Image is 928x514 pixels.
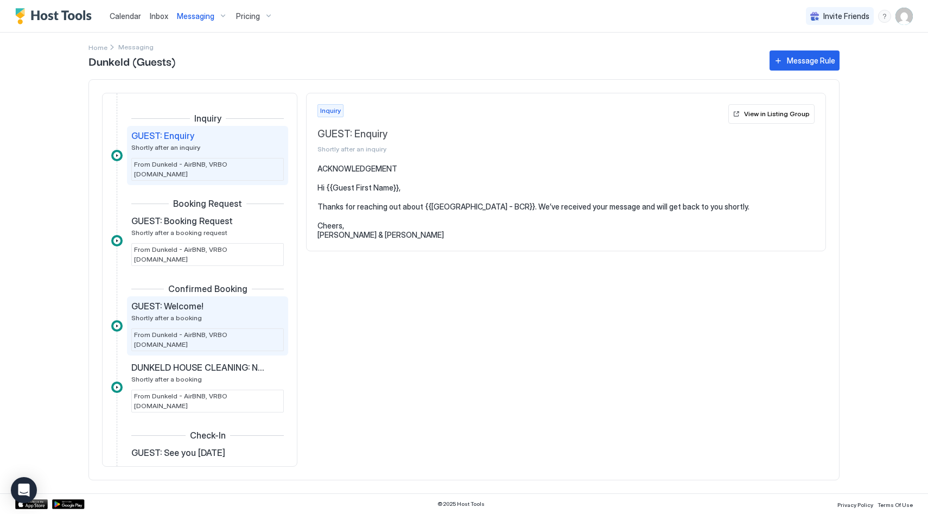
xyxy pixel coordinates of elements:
[895,8,913,25] div: User profile
[320,106,341,116] span: Inquiry
[770,50,840,71] button: Message Rule
[177,11,214,21] span: Messaging
[88,43,107,52] span: Home
[837,498,873,510] a: Privacy Policy
[787,55,835,66] div: Message Rule
[823,11,869,21] span: Invite Friends
[744,109,810,119] div: View in Listing Group
[150,10,168,22] a: Inbox
[878,502,913,508] span: Terms Of Use
[88,41,107,53] div: Breadcrumb
[317,145,724,153] span: Shortly after an inquiry
[131,362,266,373] span: DUNKELD HOUSE CLEANING: New Booking and Cleaning job!
[131,143,200,151] span: Shortly after an inquiry
[837,502,873,508] span: Privacy Policy
[437,500,485,507] span: © 2025 Host Tools
[317,128,724,141] span: GUEST: Enquiry
[878,10,891,23] div: menu
[317,164,815,240] pre: ACKNOWLEDGEMENT Hi {{Guest First Name}}, Thanks for reaching out about {{[GEOGRAPHIC_DATA] - BCR}...
[110,11,141,21] span: Calendar
[131,229,227,237] span: Shortly after a booking request
[118,43,154,51] span: Breadcrumb
[131,447,225,458] span: GUEST: See you [DATE]
[168,283,247,294] span: Confirmed Booking
[131,301,204,312] span: GUEST: Welcome!
[110,10,141,22] a: Calendar
[131,130,194,141] span: GUEST: Enquiry
[15,499,48,509] a: App Store
[131,215,233,226] span: GUEST: Booking Request
[134,160,281,179] span: From Dunkeld - AirBNB, VRBO [DOMAIN_NAME]
[194,113,221,124] span: Inquiry
[88,53,759,69] span: Dunkeld (Guests)
[173,198,242,209] span: Booking Request
[52,499,85,509] a: Google Play Store
[150,11,168,21] span: Inbox
[878,498,913,510] a: Terms Of Use
[131,375,202,383] span: Shortly after a booking
[131,314,202,322] span: Shortly after a booking
[190,430,226,441] span: Check-In
[236,11,260,21] span: Pricing
[134,391,281,411] span: From Dunkeld - AirBNB, VRBO [DOMAIN_NAME]
[728,104,815,124] button: View in Listing Group
[134,330,281,350] span: From Dunkeld - AirBNB, VRBO [DOMAIN_NAME]
[88,41,107,53] a: Home
[15,8,97,24] a: Host Tools Logo
[134,245,281,264] span: From Dunkeld - AirBNB, VRBO [DOMAIN_NAME]
[11,477,37,503] div: Open Intercom Messenger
